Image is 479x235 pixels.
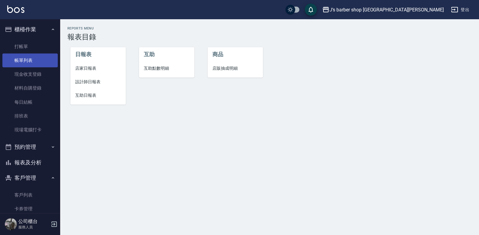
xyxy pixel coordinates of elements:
[2,202,58,216] a: 卡券管理
[2,40,58,53] a: 打帳單
[2,81,58,95] a: 材料自購登錄
[70,47,126,62] li: 日報表
[7,5,24,13] img: Logo
[70,62,126,75] a: 店家日報表
[2,53,58,67] a: 帳單列表
[2,109,58,123] a: 排班表
[305,4,317,16] button: save
[139,62,194,75] a: 互助點數明細
[320,4,446,16] button: J’s barber shop [GEOGRAPHIC_DATA][PERSON_NAME]
[139,47,194,62] li: 互助
[75,92,121,99] span: 互助日報表
[2,22,58,37] button: 櫃檯作業
[70,89,126,102] a: 互助日報表
[2,139,58,155] button: 預約管理
[67,26,472,30] h2: Reports Menu
[2,123,58,137] a: 現場電腦打卡
[5,218,17,230] img: Person
[208,62,263,75] a: 店販抽成明細
[67,33,472,41] h3: 報表目錄
[144,65,190,72] span: 互助點數明細
[2,95,58,109] a: 每日結帳
[70,75,126,89] a: 設計師日報表
[212,65,258,72] span: 店販抽成明細
[2,155,58,170] button: 報表及分析
[75,65,121,72] span: 店家日報表
[208,47,263,62] li: 商品
[329,6,444,14] div: J’s barber shop [GEOGRAPHIC_DATA][PERSON_NAME]
[75,79,121,85] span: 設計師日報表
[18,218,49,224] h5: 公司櫃台
[18,224,49,230] p: 服務人員
[449,4,472,15] button: 登出
[2,67,58,81] a: 現金收支登錄
[2,170,58,186] button: 客戶管理
[2,188,58,202] a: 客戶列表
